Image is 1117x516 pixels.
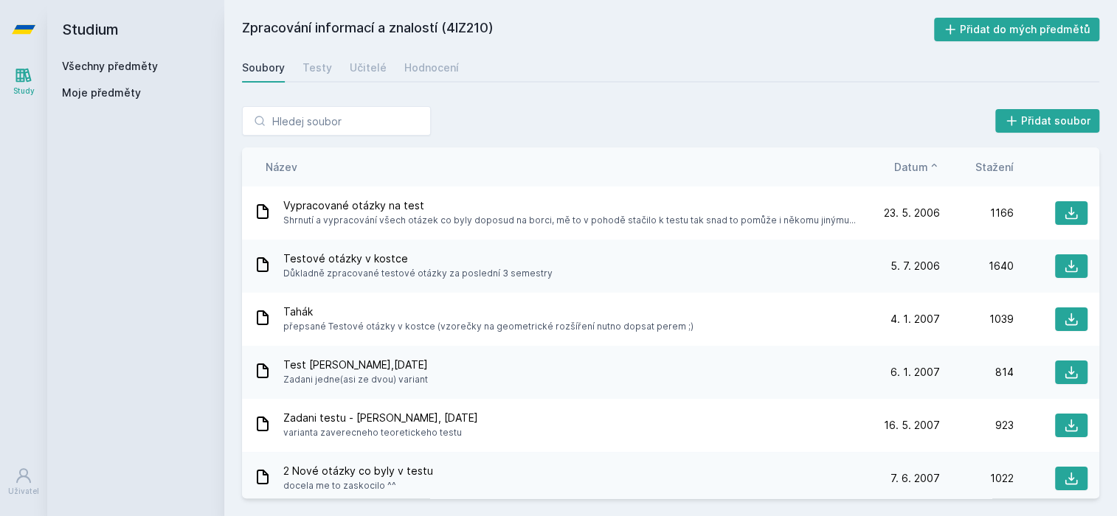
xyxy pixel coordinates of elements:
[995,109,1100,133] button: Přidat soubor
[891,312,940,327] span: 4. 1. 2007
[283,266,553,281] span: Důkladně zpracované testové otázky za poslední 3 semestry
[8,486,39,497] div: Uživatel
[283,213,856,228] span: Shrnutí a vypracování všech otázek co byly doposud na borci, mě to v pohodě stačilo k testu tak s...
[940,206,1014,220] div: 1166
[404,53,459,83] a: Hodnocení
[891,365,940,380] span: 6. 1. 2007
[242,18,934,41] h2: Zpracování informací a znalostí (4IZ210)
[940,312,1014,327] div: 1039
[884,418,940,433] span: 16. 5. 2007
[3,59,44,104] a: Study
[242,53,285,83] a: Soubory
[940,471,1014,486] div: 1022
[894,159,940,175] button: Datum
[283,425,478,440] span: varianta zaverecneho teoretickeho testu
[62,86,141,100] span: Moje předměty
[283,372,428,387] span: Zadani jedne(asi ze dvou) variant
[283,319,694,334] span: přepsané Testové otázky v kostce (vzorečky na geometrické rozšíření nutno dopsat perem ;)
[283,198,856,213] span: Vypracované otázky na test
[884,206,940,220] span: 23. 5. 2006
[350,53,387,83] a: Učitelé
[940,418,1014,433] div: 923
[302,53,332,83] a: Testy
[242,60,285,75] div: Soubory
[283,251,553,266] span: Testové otázky v kostce
[283,478,433,493] span: docela me to zaskocilo ^^
[975,159,1014,175] button: Stažení
[350,60,387,75] div: Učitelé
[940,259,1014,273] div: 1640
[283,358,428,372] span: Test [PERSON_NAME],[DATE]
[283,464,433,478] span: 2 Nové otázky co byly v testu
[894,159,928,175] span: Datum
[3,459,44,504] a: Uživatel
[934,18,1100,41] button: Přidat do mých předmětů
[891,259,940,273] span: 5. 7. 2006
[283,304,694,319] span: Tahák
[13,86,35,97] div: Study
[302,60,332,75] div: Testy
[891,471,940,486] span: 7. 6. 2007
[404,60,459,75] div: Hodnocení
[266,159,297,175] button: Název
[62,60,158,72] a: Všechny předměty
[940,365,1014,380] div: 814
[242,106,431,136] input: Hledej soubor
[283,411,478,425] span: Zadani testu - [PERSON_NAME], [DATE]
